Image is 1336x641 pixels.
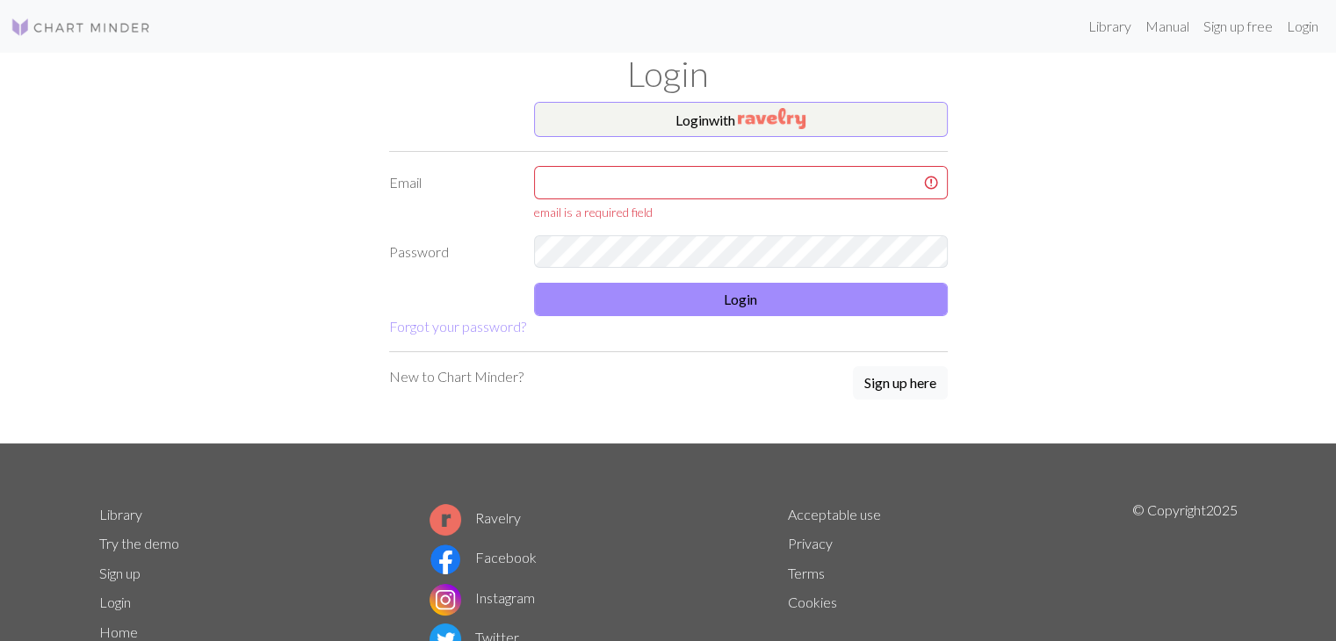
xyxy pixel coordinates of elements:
[379,235,524,269] label: Password
[1280,9,1325,44] a: Login
[99,623,138,640] a: Home
[430,589,535,606] a: Instagram
[99,506,142,522] a: Library
[738,108,805,129] img: Ravelry
[430,584,461,616] img: Instagram logo
[853,366,948,401] a: Sign up here
[430,549,537,565] a: Facebook
[389,366,524,387] p: New to Chart Minder?
[788,506,881,522] a: Acceptable use
[99,565,141,581] a: Sign up
[534,102,948,137] button: Loginwith
[1138,9,1196,44] a: Manual
[430,544,461,575] img: Facebook logo
[379,166,524,221] label: Email
[788,594,837,610] a: Cookies
[853,366,948,400] button: Sign up here
[534,283,948,316] button: Login
[99,535,179,551] a: Try the demo
[430,504,461,536] img: Ravelry logo
[788,535,833,551] a: Privacy
[1196,9,1280,44] a: Sign up free
[1081,9,1138,44] a: Library
[788,565,825,581] a: Terms
[89,53,1248,95] h1: Login
[430,509,521,526] a: Ravelry
[11,17,151,38] img: Logo
[389,318,526,335] a: Forgot your password?
[534,203,948,221] div: email is a required field
[99,594,131,610] a: Login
